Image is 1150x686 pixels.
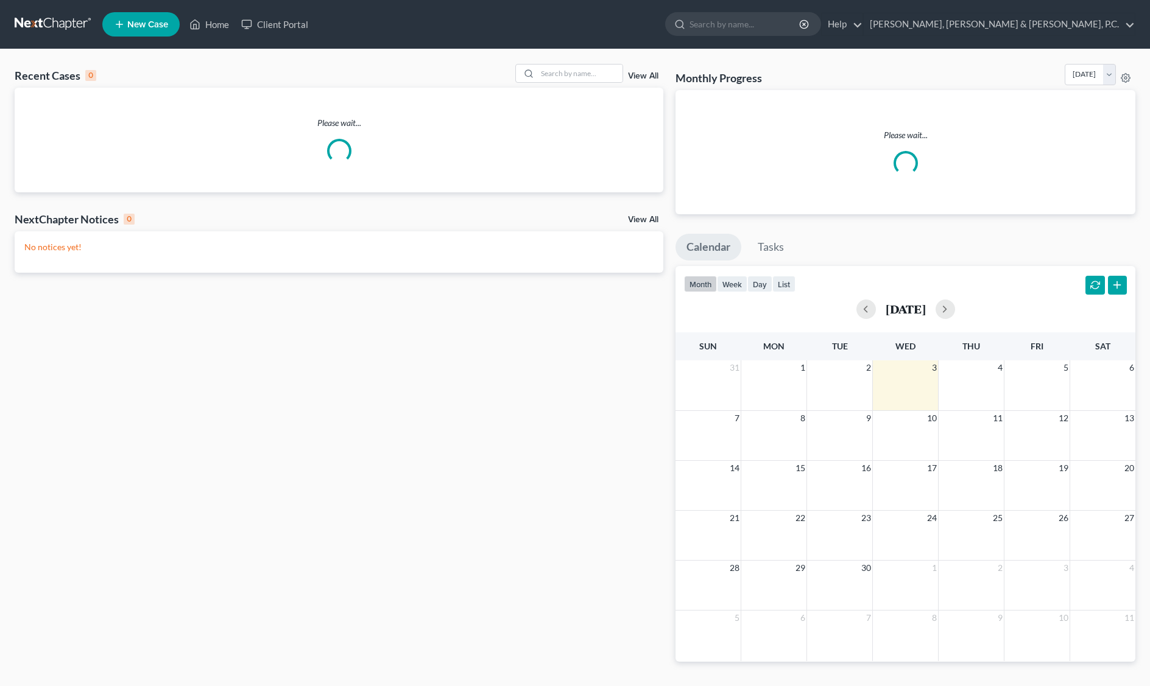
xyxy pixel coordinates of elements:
[85,70,96,81] div: 0
[992,511,1004,525] span: 25
[1128,561,1135,575] span: 4
[1057,461,1070,475] span: 19
[684,276,717,292] button: month
[628,72,658,80] a: View All
[24,241,654,253] p: No notices yet!
[799,411,806,425] span: 8
[747,276,772,292] button: day
[15,117,663,129] p: Please wait...
[886,303,926,315] h2: [DATE]
[763,341,785,351] span: Mon
[124,214,135,225] div: 0
[865,611,872,625] span: 7
[926,411,938,425] span: 10
[733,611,741,625] span: 5
[1095,341,1110,351] span: Sat
[728,461,741,475] span: 14
[926,511,938,525] span: 24
[235,13,314,35] a: Client Portal
[1123,411,1135,425] span: 13
[997,611,1004,625] span: 9
[1123,461,1135,475] span: 20
[794,561,806,575] span: 29
[962,341,980,351] span: Thu
[997,360,1004,375] span: 4
[1057,511,1070,525] span: 26
[15,212,135,226] div: NextChapter Notices
[717,276,747,292] button: week
[676,234,741,261] a: Calendar
[628,215,658,224] a: View All
[699,341,717,351] span: Sun
[728,360,741,375] span: 31
[794,461,806,475] span: 15
[733,411,741,425] span: 7
[799,360,806,375] span: 1
[728,561,741,575] span: 28
[1031,341,1043,351] span: Fri
[926,461,938,475] span: 17
[865,360,872,375] span: 2
[537,65,623,82] input: Search by name...
[799,611,806,625] span: 6
[15,68,96,83] div: Recent Cases
[1057,611,1070,625] span: 10
[1057,411,1070,425] span: 12
[931,611,938,625] span: 8
[772,276,795,292] button: list
[860,461,872,475] span: 16
[931,360,938,375] span: 3
[895,341,915,351] span: Wed
[690,13,801,35] input: Search by name...
[794,511,806,525] span: 22
[747,234,795,261] a: Tasks
[997,561,1004,575] span: 2
[860,511,872,525] span: 23
[127,20,168,29] span: New Case
[1062,561,1070,575] span: 3
[1062,360,1070,375] span: 5
[992,411,1004,425] span: 11
[992,461,1004,475] span: 18
[183,13,235,35] a: Home
[931,561,938,575] span: 1
[864,13,1135,35] a: [PERSON_NAME], [PERSON_NAME] & [PERSON_NAME], P.C.
[865,411,872,425] span: 9
[676,71,762,85] h3: Monthly Progress
[1128,360,1135,375] span: 6
[832,341,848,351] span: Tue
[860,561,872,575] span: 30
[1123,511,1135,525] span: 27
[685,129,1126,141] p: Please wait...
[822,13,862,35] a: Help
[728,511,741,525] span: 21
[1123,611,1135,625] span: 11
